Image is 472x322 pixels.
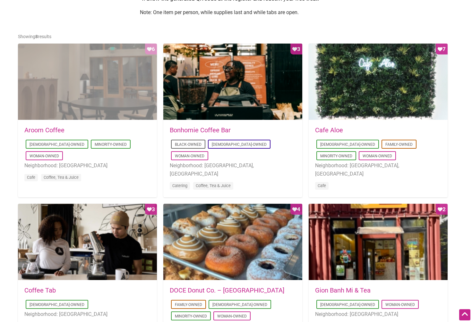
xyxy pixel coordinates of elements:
a: Black-Owned [175,142,202,147]
li: Neighborhood: [GEOGRAPHIC_DATA], [GEOGRAPHIC_DATA] [170,161,296,178]
b: 8 [35,34,38,39]
a: Coffee, Tea & Juice [44,175,79,180]
a: Cafe Aloe [315,126,343,134]
a: Aroom Coffee [24,126,64,134]
li: Neighborhood: [GEOGRAPHIC_DATA], [GEOGRAPHIC_DATA] [315,161,441,178]
a: Woman-Owned [385,302,415,307]
a: Gion Banh Mi & Tea [315,286,371,294]
span: Showing results [18,34,51,39]
a: [DEMOGRAPHIC_DATA]-Owned [212,302,267,307]
a: Family-Owned [175,302,202,307]
a: [DEMOGRAPHIC_DATA]-Owned [30,302,84,307]
a: Woman-Owned [363,154,392,158]
a: Cafe [318,183,326,188]
a: Family-Owned [385,142,413,147]
a: [DEMOGRAPHIC_DATA]-Owned [320,142,375,147]
li: Neighborhood: [GEOGRAPHIC_DATA] [315,310,441,318]
a: Minority-Owned [320,154,352,158]
a: DOCE Donut Co. – [GEOGRAPHIC_DATA] [170,286,284,294]
a: [DEMOGRAPHIC_DATA]-Owned [212,142,267,147]
a: Woman-Owned [175,154,204,158]
a: Woman-Owned [217,314,247,318]
div: Scroll Back to Top [459,309,470,320]
li: Neighborhood: [GEOGRAPHIC_DATA] [24,161,150,170]
a: Minority-Owned [175,314,207,318]
a: [DEMOGRAPHIC_DATA]-Owned [30,142,84,147]
a: [DEMOGRAPHIC_DATA]-Owned [320,302,375,307]
a: Cafe [27,175,35,180]
a: Woman-Owned [30,154,59,158]
a: Coffee, Tea & Juice [196,183,231,188]
p: Note: One item per person, while supplies last and while tabs are open. [140,8,332,17]
a: Bonhomie Coffee Bar [170,126,231,134]
a: Minority-Owned [95,142,127,147]
a: Coffee Tab [24,286,56,294]
li: Neighborhood: [GEOGRAPHIC_DATA] [24,310,150,318]
a: Catering [172,183,187,188]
